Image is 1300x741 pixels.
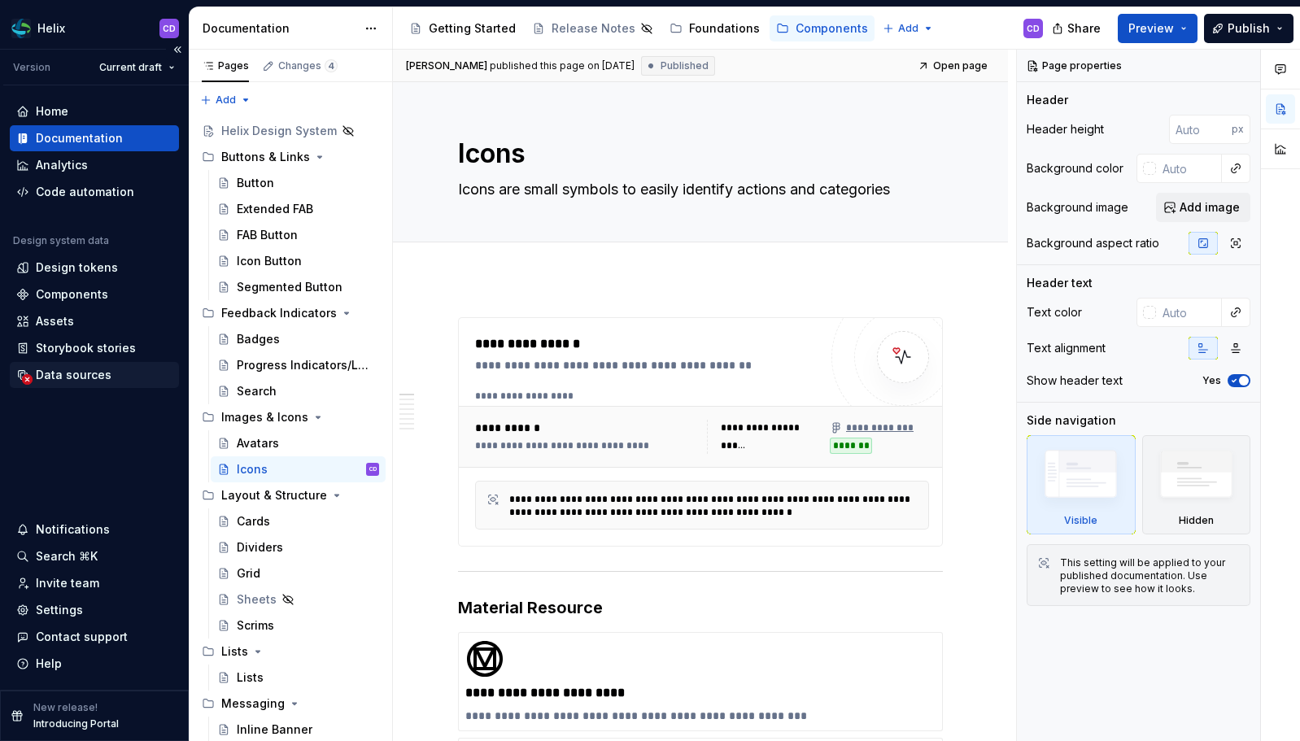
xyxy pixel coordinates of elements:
div: Storybook stories [36,340,136,356]
button: Search ⌘K [10,543,179,569]
div: Grid [237,565,260,582]
a: Extended FAB [211,196,386,222]
a: Home [10,98,179,124]
button: Current draft [92,56,182,79]
span: Add image [1180,199,1240,216]
div: Helix [37,20,65,37]
div: Notifications [36,521,110,538]
span: Share [1067,20,1101,37]
div: published this page on [DATE] [490,59,635,72]
div: Code automation [36,184,134,200]
div: Foundations [689,20,760,37]
a: Avatars [211,430,386,456]
input: Auto [1169,115,1232,144]
div: Messaging [195,691,386,717]
textarea: Icons [455,134,940,173]
span: [PERSON_NAME] [406,59,487,72]
div: CD [163,22,176,35]
a: Design tokens [10,255,179,281]
div: Assets [36,313,74,329]
a: IconsCD [211,456,386,482]
div: Show header text [1027,373,1123,389]
div: Button [237,175,274,191]
a: Cards [211,508,386,534]
div: Segmented Button [237,279,342,295]
a: Getting Started [403,15,522,41]
a: Search [211,378,386,404]
div: Side navigation [1027,412,1116,429]
h3: Material Resource [458,596,943,619]
a: Open page [913,54,995,77]
div: Background image [1027,199,1128,216]
div: Images & Icons [221,409,308,425]
div: Icon Button [237,253,302,269]
a: Analytics [10,152,179,178]
div: Feedback Indicators [221,305,337,321]
button: Add [878,17,939,40]
a: Lists [211,665,386,691]
a: Settings [10,597,179,623]
div: Header [1027,92,1068,108]
div: Home [36,103,68,120]
div: Background color [1027,160,1123,177]
a: Grid [211,560,386,586]
div: Help [36,656,62,672]
div: Lists [195,639,386,665]
div: Components [796,20,868,37]
div: Layout & Structure [221,487,327,503]
div: Buttons & Links [195,144,386,170]
div: CD [369,461,377,477]
div: Scrims [237,617,274,634]
a: Code automation [10,179,179,205]
div: Helix Design System [221,123,337,139]
a: Icon Button [211,248,386,274]
div: Design tokens [36,259,118,276]
textarea: Icons are small symbols to easily identify actions and categories [455,177,940,203]
div: Settings [36,602,83,618]
a: Helix Design System [195,118,386,144]
div: Hidden [1142,435,1251,534]
div: Data sources [36,367,111,383]
a: Components [10,281,179,307]
a: Segmented Button [211,274,386,300]
button: Help [10,651,179,677]
a: Scrims [211,612,386,639]
a: FAB Button [211,222,386,248]
a: Sheets [211,586,386,612]
a: Badges [211,326,386,352]
button: Contact support [10,624,179,650]
a: Invite team [10,570,179,596]
span: 4 [325,59,338,72]
div: Messaging [221,695,285,712]
button: Share [1044,14,1111,43]
div: Cards [237,513,270,530]
a: Dividers [211,534,386,560]
span: Preview [1128,20,1174,37]
div: Progress Indicators/Loaders [237,357,371,373]
input: Auto [1156,298,1222,327]
div: Sheets [237,591,277,608]
div: Release Notes [552,20,635,37]
a: Progress Indicators/Loaders [211,352,386,378]
div: Invite team [36,575,99,591]
a: Release Notes [526,15,660,41]
span: Published [661,59,709,72]
div: Documentation [203,20,356,37]
div: Documentation [36,130,123,146]
div: Search [237,383,277,399]
div: Inline Banner [237,721,312,738]
div: Layout & Structure [195,482,386,508]
div: CD [1027,22,1040,35]
div: Changes [278,59,338,72]
div: Search ⌘K [36,548,98,564]
div: Header text [1027,275,1093,291]
span: Current draft [99,61,162,74]
p: px [1232,123,1244,136]
a: Documentation [10,125,179,151]
div: Text alignment [1027,340,1106,356]
div: Extended FAB [237,201,313,217]
button: Add [195,89,256,111]
div: Header height [1027,121,1104,137]
div: Badges [237,331,280,347]
button: HelixCD [3,11,185,46]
